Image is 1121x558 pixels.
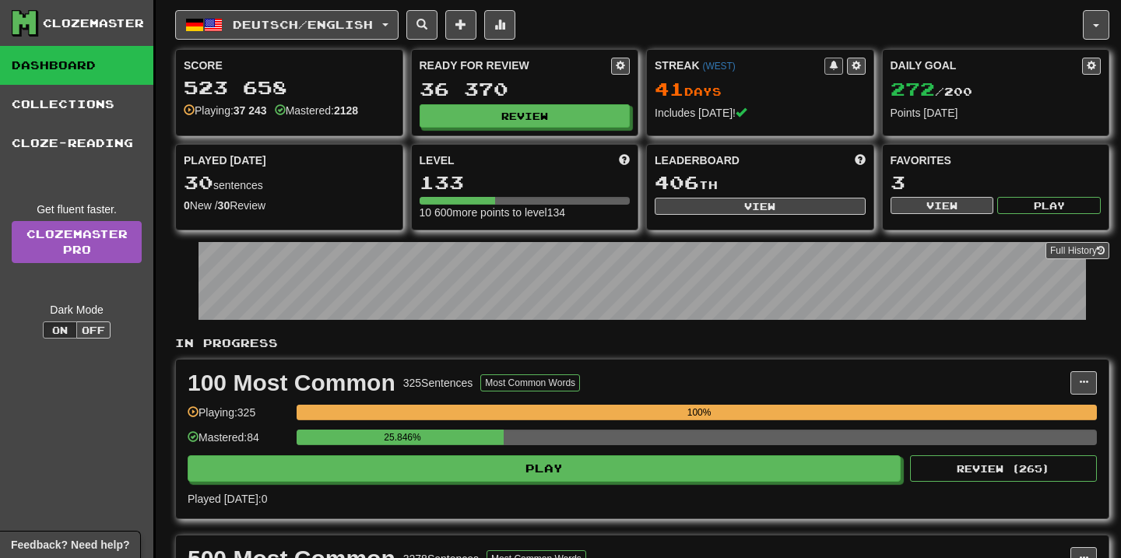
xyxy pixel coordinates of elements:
[655,153,740,168] span: Leaderboard
[891,105,1102,121] div: Points [DATE]
[233,18,373,31] span: Deutsch / English
[12,202,142,217] div: Get fluent faster.
[334,104,358,117] strong: 2128
[891,153,1102,168] div: Favorites
[655,79,866,100] div: Day s
[184,153,266,168] span: Played [DATE]
[188,493,267,505] span: Played [DATE]: 0
[855,153,866,168] span: This week in points, UTC
[275,103,358,118] div: Mastered:
[891,58,1083,75] div: Daily Goal
[420,205,631,220] div: 10 600 more points to level 134
[301,430,503,445] div: 25.846%
[234,104,267,117] strong: 37 243
[403,375,473,391] div: 325 Sentences
[188,430,289,455] div: Mastered: 84
[891,78,935,100] span: 272
[420,153,455,168] span: Level
[891,197,994,214] button: View
[184,103,267,118] div: Playing:
[184,173,395,193] div: sentences
[43,321,77,339] button: On
[891,173,1102,192] div: 3
[188,371,395,395] div: 100 Most Common
[184,58,395,73] div: Score
[891,85,972,98] span: / 200
[420,79,631,99] div: 36 370
[12,302,142,318] div: Dark Mode
[184,78,395,97] div: 523 658
[480,374,580,391] button: Most Common Words
[188,455,901,482] button: Play
[655,171,699,193] span: 406
[655,198,866,215] button: View
[184,198,395,213] div: New / Review
[301,405,1097,420] div: 100%
[619,153,630,168] span: Score more points to level up
[655,78,684,100] span: 41
[76,321,111,339] button: Off
[12,221,142,263] a: ClozemasterPro
[1045,242,1109,259] button: Full History
[655,58,824,73] div: Streak
[702,61,735,72] a: (WEST)
[655,173,866,193] div: th
[175,10,399,40] button: Deutsch/English
[445,10,476,40] button: Add sentence to collection
[997,197,1101,214] button: Play
[655,105,866,121] div: Includes [DATE]!
[184,171,213,193] span: 30
[43,16,144,31] div: Clozemaster
[484,10,515,40] button: More stats
[184,199,190,212] strong: 0
[175,335,1109,351] p: In Progress
[910,455,1097,482] button: Review (265)
[420,104,631,128] button: Review
[218,199,230,212] strong: 30
[420,173,631,192] div: 133
[420,58,612,73] div: Ready for Review
[406,10,438,40] button: Search sentences
[11,537,129,553] span: Open feedback widget
[188,405,289,430] div: Playing: 325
